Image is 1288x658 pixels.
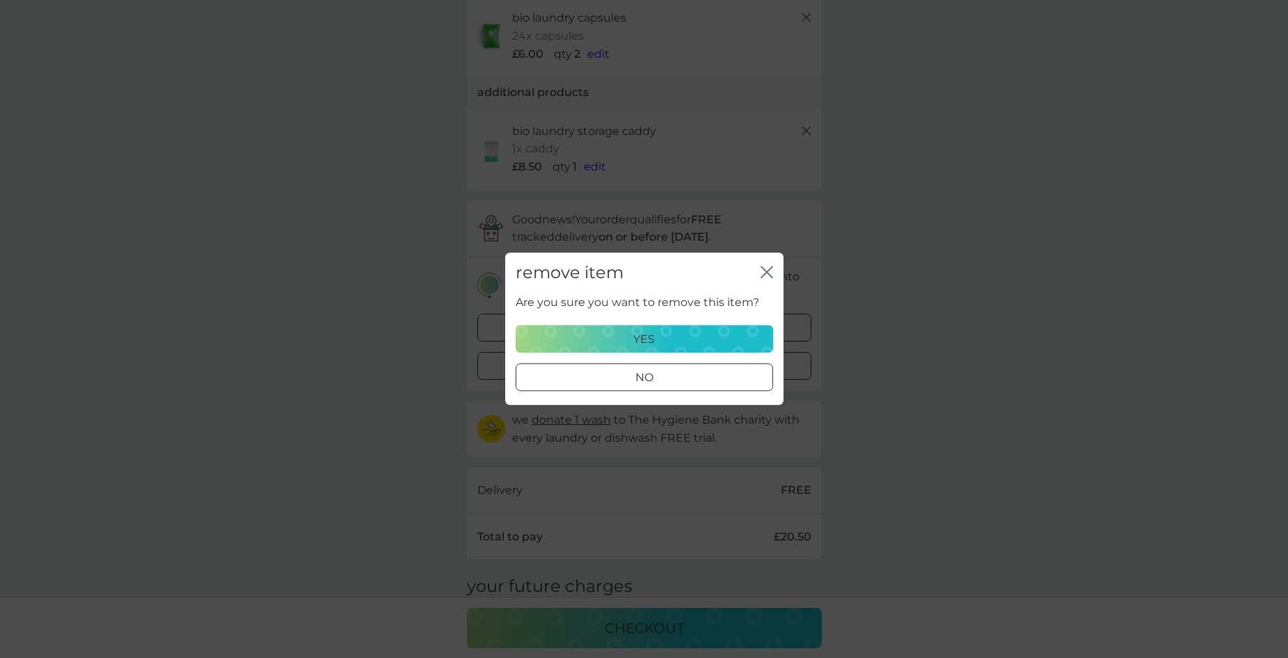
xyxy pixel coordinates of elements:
p: Are you sure you want to remove this item? [516,294,759,312]
p: yes [633,330,655,348]
button: close [761,266,773,280]
h2: remove item [516,263,623,283]
p: no [635,369,653,387]
button: yes [516,326,773,353]
button: no [516,364,773,392]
